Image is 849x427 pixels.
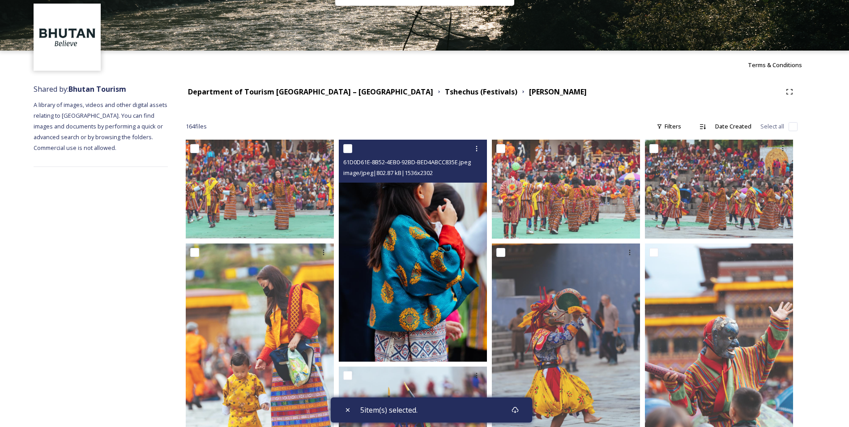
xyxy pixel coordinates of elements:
[492,140,640,239] img: 01585A52-9A70-4445-A807-007382C7B25D.jpeg
[343,169,433,177] span: image/jpeg | 802.87 kB | 1536 x 2302
[529,87,587,97] strong: [PERSON_NAME]
[339,140,487,362] img: 61D0D61E-8B52-4EB0-92BD-BED4ABCC835E.jpeg
[760,122,784,131] span: Select all
[445,87,517,97] strong: Tshechus (Festivals)
[186,122,207,131] span: 164 file s
[652,118,686,135] div: Filters
[34,84,126,94] span: Shared by:
[34,101,169,152] span: A library of images, videos and other digital assets relating to [GEOGRAPHIC_DATA]. You can find ...
[35,5,100,70] img: BT_Logo_BB_Lockup_CMYK_High%2520Res.jpg
[360,405,418,415] span: 5 item(s) selected.
[711,118,756,135] div: Date Created
[188,87,433,97] strong: Department of Tourism [GEOGRAPHIC_DATA] – [GEOGRAPHIC_DATA]
[748,61,802,69] span: Terms & Conditions
[343,158,471,166] span: 61D0D61E-8B52-4EB0-92BD-BED4ABCC835E.jpeg
[68,84,126,94] strong: Bhutan Tourism
[748,60,815,70] a: Terms & Conditions
[645,140,793,239] img: 0936A344-6BEB-4E11-B341-4BCE7897B804.jpeg
[186,140,334,239] img: 9F25F94E-73AF-4D92-8FC2-B518762DE4C5.jpeg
